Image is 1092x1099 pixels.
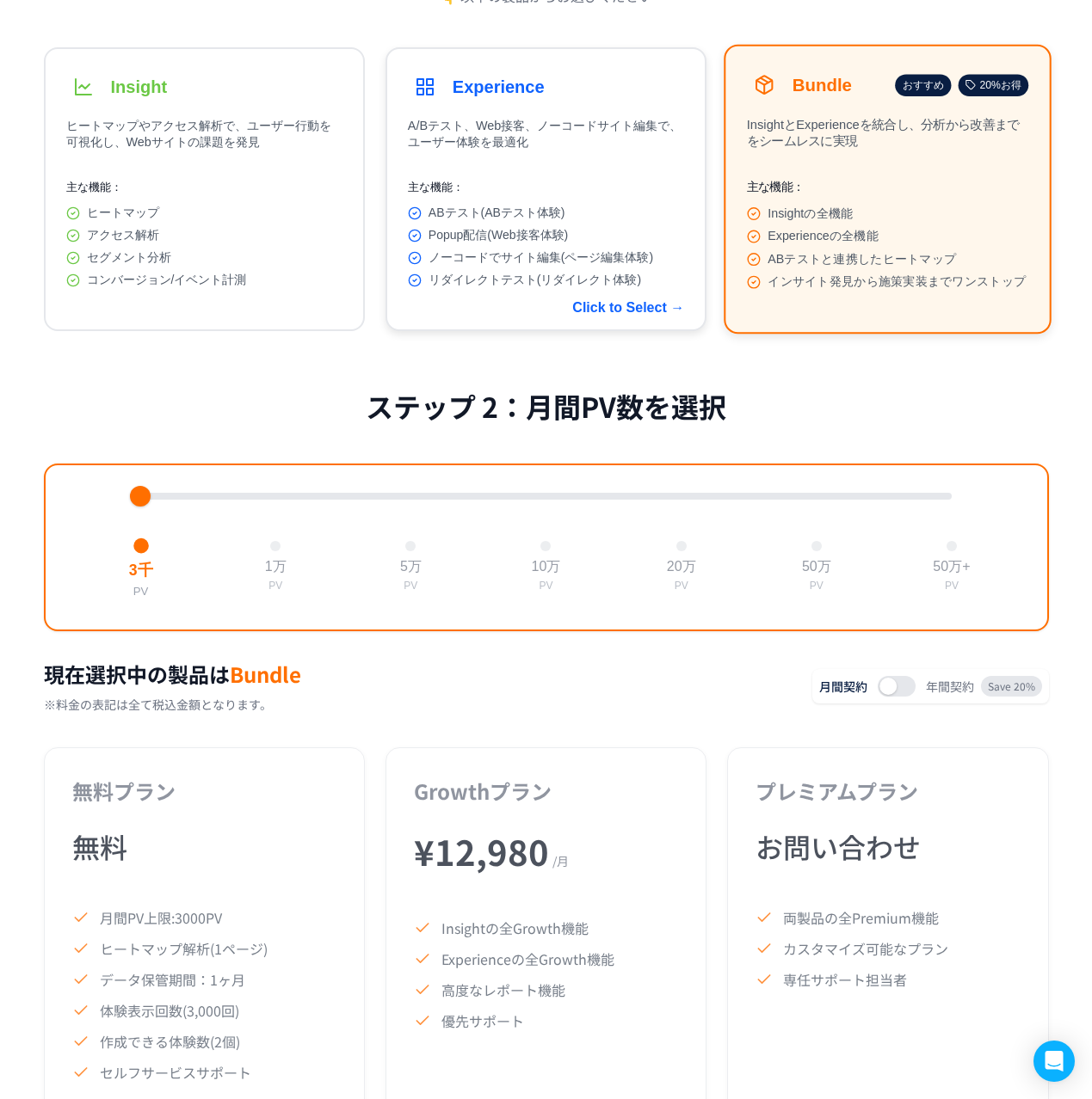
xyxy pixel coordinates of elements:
span: アクセス解析 [87,228,159,243]
span: / 月 [552,852,569,869]
span: リダイレクトテスト(リダイレクト体験) [429,273,641,288]
div: 20%お得 [959,74,1029,96]
span: Bundle [230,659,301,689]
span: Popup配信(Web接客体験) [429,228,568,243]
li: 月間PV上限:3000PV [72,907,336,928]
button: 50万PV [795,534,838,599]
span: ABテストと連携したヒートマップ [768,251,956,267]
span: ¥ 12,980 [414,826,549,876]
div: PV [133,585,148,598]
div: PV [675,580,688,592]
button: 1万PV [258,534,293,599]
span: Experienceの全機能 [768,229,879,244]
div: PV [404,580,417,592]
li: データ保管期間：1ヶ月 [72,969,336,990]
div: Open Intercom Messenger [1033,1041,1075,1082]
button: 3千PV [121,531,160,605]
li: 作成できる体験数(2個) [72,1031,336,1052]
p: 主な機能： [408,180,684,195]
li: 体験表示回数(3,000回) [72,1000,336,1021]
span: ヒートマップ [87,206,159,221]
li: Insightの全Growth機能 [414,918,678,938]
li: ヒートマップ解析(1ページ) [72,938,336,959]
p: 主な機能： [747,180,1029,195]
span: Save 20% [981,676,1042,697]
h3: Bundle [793,75,852,95]
p: InsightとExperienceを統合し、分析から改善までをシームレスに実現 [747,116,1029,158]
div: 1万 [265,558,287,576]
button: 10万PV [525,534,568,599]
button: 5万PV [393,534,429,599]
span: 年間契約 [926,678,974,695]
button: Bundleおすすめ20%お得InsightとExperienceを統合し、分析から改善までをシームレスに実現主な機能：Insightの全機能Experienceの全機能ABテストと連携したヒー... [724,45,1052,335]
h2: 現在選択中の製品は [44,659,785,689]
button: 20万PV [660,534,703,599]
span: 月間契約 [819,678,867,695]
li: カスタマイズ可能なプラン [756,938,1020,959]
span: お問い合わせ [756,826,921,866]
div: 20万 [667,558,696,576]
p: 主な機能： [66,180,342,195]
li: Experienceの全Growth機能 [414,949,678,969]
div: Click to Select → [572,300,684,316]
h3: プレミアムプラン [756,776,1020,806]
div: 50万+ [933,558,970,576]
li: セルフサービスサポート [72,1062,336,1083]
li: 優先サポート [414,1010,678,1031]
div: PV [539,580,552,592]
h3: Growthプラン [414,776,678,806]
button: ExperienceA/Bテスト、Web接客、ノーコードサイト編集で、ユーザー体験を最適化主な機能：ABテスト(ABテスト体験)Popup配信(Web接客体験)ノーコードでサイト編集(ページ編集... [386,47,706,331]
h3: Experience [453,77,545,97]
div: PV [810,580,824,592]
div: 3千 [128,561,151,580]
li: 両製品の全Premium機能 [756,907,1020,928]
span: ABテスト(ABテスト体験) [429,206,565,221]
span: ノーコードでサイト編集(ページ編集体験) [429,250,653,266]
div: PV [945,580,959,592]
li: 高度なレポート機能 [414,979,678,1000]
span: コンバージョン/イベント計測 [87,273,247,288]
p: A/Bテスト、Web接客、ノーコードサイト編集で、ユーザー体験を最適化 [408,118,684,159]
span: セグメント分析 [87,250,171,266]
span: Insightの全機能 [768,206,853,221]
span: インサイト発見から施策実装までワンストップ [768,274,1026,290]
button: Insightヒートマップやアクセス解析で、ユーザー行動を可視化し、Webサイトの課題を発見主な機能：ヒートマップアクセス解析セグメント分析コンバージョン/イベント計測 [44,47,365,331]
h3: Insight [111,77,168,97]
h2: ステップ 2：月間PV数を選択 [366,386,726,426]
li: 専任サポート担当者 [756,969,1020,990]
p: ※料金の表記は全て税込金額となります。 [44,696,785,713]
button: 50万+PV [926,534,977,599]
p: ヒートマップやアクセス解析で、ユーザー行動を可視化し、Webサイトの課題を発見 [66,118,342,159]
div: 10万 [532,558,561,576]
span: 無料 [72,826,127,866]
h3: 無料プラン [72,776,336,806]
div: 50万 [802,558,831,576]
div: おすすめ [896,74,952,96]
div: 5万 [400,558,422,576]
div: PV [268,580,282,592]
